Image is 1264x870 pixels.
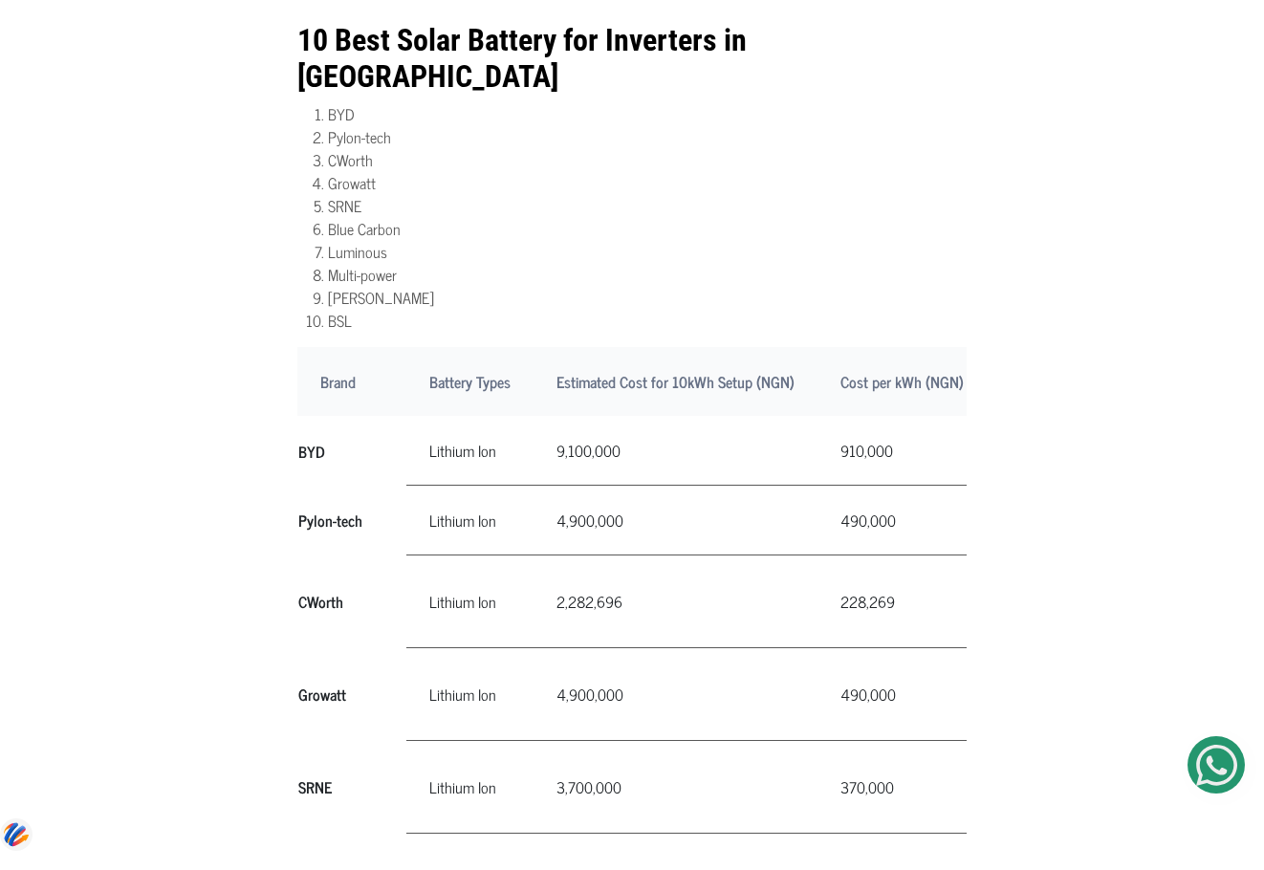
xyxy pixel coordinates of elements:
[297,648,406,741] th: Growatt
[817,648,987,741] td: 490,000
[406,416,534,486] td: Lithium Ion
[534,555,817,648] td: 2,282,696
[297,347,406,416] th: Brand
[328,217,967,240] li: Blue Carbon
[328,171,967,194] li: Growatt
[817,416,987,486] td: 910,000
[1196,745,1237,786] img: Get Started On Earthbond Via Whatsapp
[534,416,817,486] td: 9,100,000
[534,648,817,741] td: 4,900,000
[297,486,406,555] th: Pylon-tech
[328,102,967,125] li: BYD
[817,555,987,648] td: 228,269
[817,741,987,834] td: 370,000
[297,22,747,95] b: 10 Best Solar Battery for Inverters in [GEOGRAPHIC_DATA]
[817,486,987,555] td: 490,000
[328,263,967,286] li: Multi-power
[406,648,534,741] td: Lithium Ion
[406,741,534,834] td: Lithium Ion
[328,240,967,263] li: Luminous
[297,741,406,834] th: SRNE
[328,125,967,148] li: Pylon-tech
[817,347,987,416] th: Cost per kWh (NGN)
[406,555,534,648] td: Lithium Ion
[534,347,817,416] th: Estimated Cost for 10kWh Setup (NGN)
[328,148,967,171] li: CWorth
[406,486,534,555] td: Lithium Ion
[297,416,406,486] th: BYD
[328,309,967,332] li: BSL
[297,555,406,648] th: CWorth
[328,286,967,309] li: [PERSON_NAME]
[534,741,817,834] td: 3,700,000
[406,347,534,416] th: Battery Types
[534,486,817,555] td: 4,900,000
[328,194,967,217] li: SRNE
